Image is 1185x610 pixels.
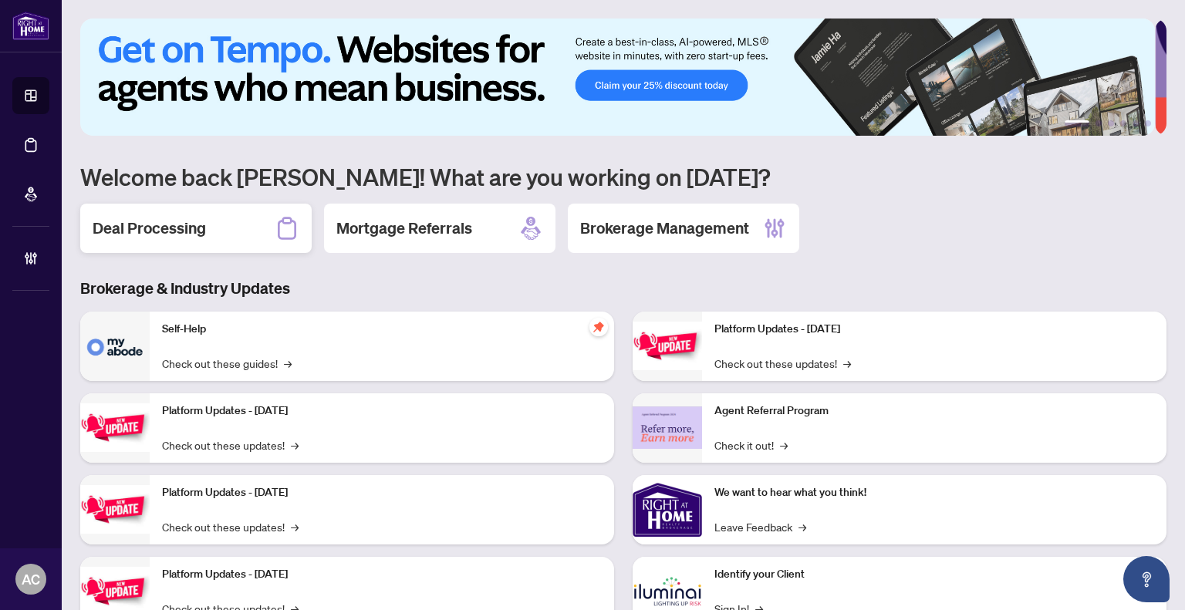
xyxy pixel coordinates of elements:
[80,485,150,534] img: Platform Updates - July 21, 2025
[80,278,1166,299] h3: Brokerage & Industry Updates
[291,436,299,453] span: →
[162,436,299,453] a: Check out these updates!→
[80,19,1155,136] img: Slide 0
[714,355,851,372] a: Check out these updates!→
[633,475,702,544] img: We want to hear what you think!
[162,484,602,501] p: Platform Updates - [DATE]
[580,217,749,239] h2: Brokerage Management
[714,518,806,535] a: Leave Feedback→
[1133,120,1139,126] button: 5
[589,318,608,336] span: pushpin
[714,436,788,453] a: Check it out!→
[162,518,299,535] a: Check out these updates!→
[162,403,602,420] p: Platform Updates - [DATE]
[1120,120,1126,126] button: 4
[162,355,292,372] a: Check out these guides!→
[714,484,1154,501] p: We want to hear what you think!
[1123,556,1170,602] button: Open asap
[22,568,40,590] span: AC
[714,403,1154,420] p: Agent Referral Program
[633,406,702,449] img: Agent Referral Program
[843,355,851,372] span: →
[1108,120,1114,126] button: 3
[798,518,806,535] span: →
[714,566,1154,583] p: Identify your Client
[12,12,49,40] img: logo
[780,436,788,453] span: →
[162,566,602,583] p: Platform Updates - [DATE]
[1145,120,1151,126] button: 6
[1065,120,1089,126] button: 1
[284,355,292,372] span: →
[80,312,150,381] img: Self-Help
[93,217,206,239] h2: Deal Processing
[336,217,472,239] h2: Mortgage Referrals
[80,162,1166,191] h1: Welcome back [PERSON_NAME]! What are you working on [DATE]?
[633,322,702,370] img: Platform Updates - June 23, 2025
[1096,120,1102,126] button: 2
[162,321,602,338] p: Self-Help
[80,403,150,452] img: Platform Updates - September 16, 2025
[291,518,299,535] span: →
[714,321,1154,338] p: Platform Updates - [DATE]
